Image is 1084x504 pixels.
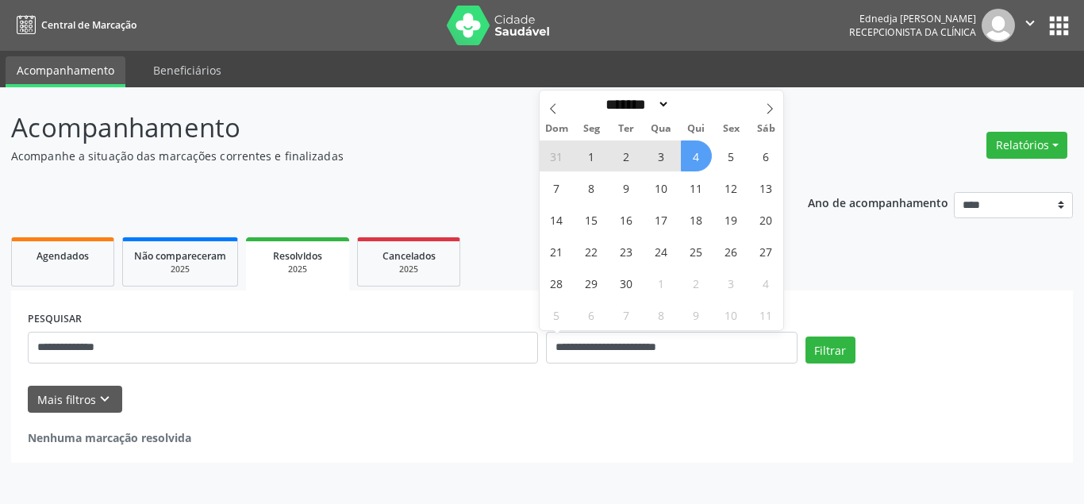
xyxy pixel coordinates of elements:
[716,140,747,171] span: Setembro 5, 2025
[142,56,233,84] a: Beneficiários
[681,204,712,235] span: Setembro 18, 2025
[576,140,607,171] span: Setembro 1, 2025
[644,124,678,134] span: Qua
[646,140,677,171] span: Setembro 3, 2025
[646,236,677,267] span: Setembro 24, 2025
[751,204,782,235] span: Setembro 20, 2025
[601,96,671,113] select: Month
[576,204,607,235] span: Setembro 15, 2025
[611,172,642,203] span: Setembro 9, 2025
[541,267,572,298] span: Setembro 28, 2025
[1021,14,1039,32] i: 
[541,299,572,330] span: Outubro 5, 2025
[646,172,677,203] span: Setembro 10, 2025
[541,172,572,203] span: Setembro 7, 2025
[1045,12,1073,40] button: apps
[1015,9,1045,42] button: 
[369,264,448,275] div: 2025
[713,124,748,134] span: Sex
[716,204,747,235] span: Setembro 19, 2025
[576,172,607,203] span: Setembro 8, 2025
[6,56,125,87] a: Acompanhamento
[611,204,642,235] span: Setembro 16, 2025
[751,236,782,267] span: Setembro 27, 2025
[681,267,712,298] span: Outubro 2, 2025
[96,391,113,408] i: keyboard_arrow_down
[681,172,712,203] span: Setembro 11, 2025
[11,108,755,148] p: Acompanhamento
[751,172,782,203] span: Setembro 13, 2025
[611,236,642,267] span: Setembro 23, 2025
[646,204,677,235] span: Setembro 17, 2025
[541,236,572,267] span: Setembro 21, 2025
[576,299,607,330] span: Outubro 6, 2025
[681,236,712,267] span: Setembro 25, 2025
[751,299,782,330] span: Outubro 11, 2025
[716,236,747,267] span: Setembro 26, 2025
[849,12,976,25] div: Ednedja [PERSON_NAME]
[982,9,1015,42] img: img
[716,267,747,298] span: Outubro 3, 2025
[751,267,782,298] span: Outubro 4, 2025
[986,132,1067,159] button: Relatórios
[37,249,89,263] span: Agendados
[748,124,783,134] span: Sáb
[257,264,338,275] div: 2025
[11,148,755,164] p: Acompanhe a situação das marcações correntes e finalizadas
[134,249,226,263] span: Não compareceram
[11,12,136,38] a: Central de Marcação
[849,25,976,39] span: Recepcionista da clínica
[611,267,642,298] span: Setembro 30, 2025
[576,236,607,267] span: Setembro 22, 2025
[611,299,642,330] span: Outubro 7, 2025
[576,267,607,298] span: Setembro 29, 2025
[609,124,644,134] span: Ter
[540,124,575,134] span: Dom
[134,264,226,275] div: 2025
[574,124,609,134] span: Seg
[28,430,191,445] strong: Nenhuma marcação resolvida
[382,249,436,263] span: Cancelados
[646,267,677,298] span: Outubro 1, 2025
[805,337,855,364] button: Filtrar
[678,124,713,134] span: Qui
[808,192,948,212] p: Ano de acompanhamento
[611,140,642,171] span: Setembro 2, 2025
[646,299,677,330] span: Outubro 8, 2025
[541,204,572,235] span: Setembro 14, 2025
[41,18,136,32] span: Central de Marcação
[716,299,747,330] span: Outubro 10, 2025
[716,172,747,203] span: Setembro 12, 2025
[681,140,712,171] span: Setembro 4, 2025
[681,299,712,330] span: Outubro 9, 2025
[273,249,322,263] span: Resolvidos
[28,386,122,414] button: Mais filtroskeyboard_arrow_down
[28,307,82,332] label: PESQUISAR
[541,140,572,171] span: Agosto 31, 2025
[751,140,782,171] span: Setembro 6, 2025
